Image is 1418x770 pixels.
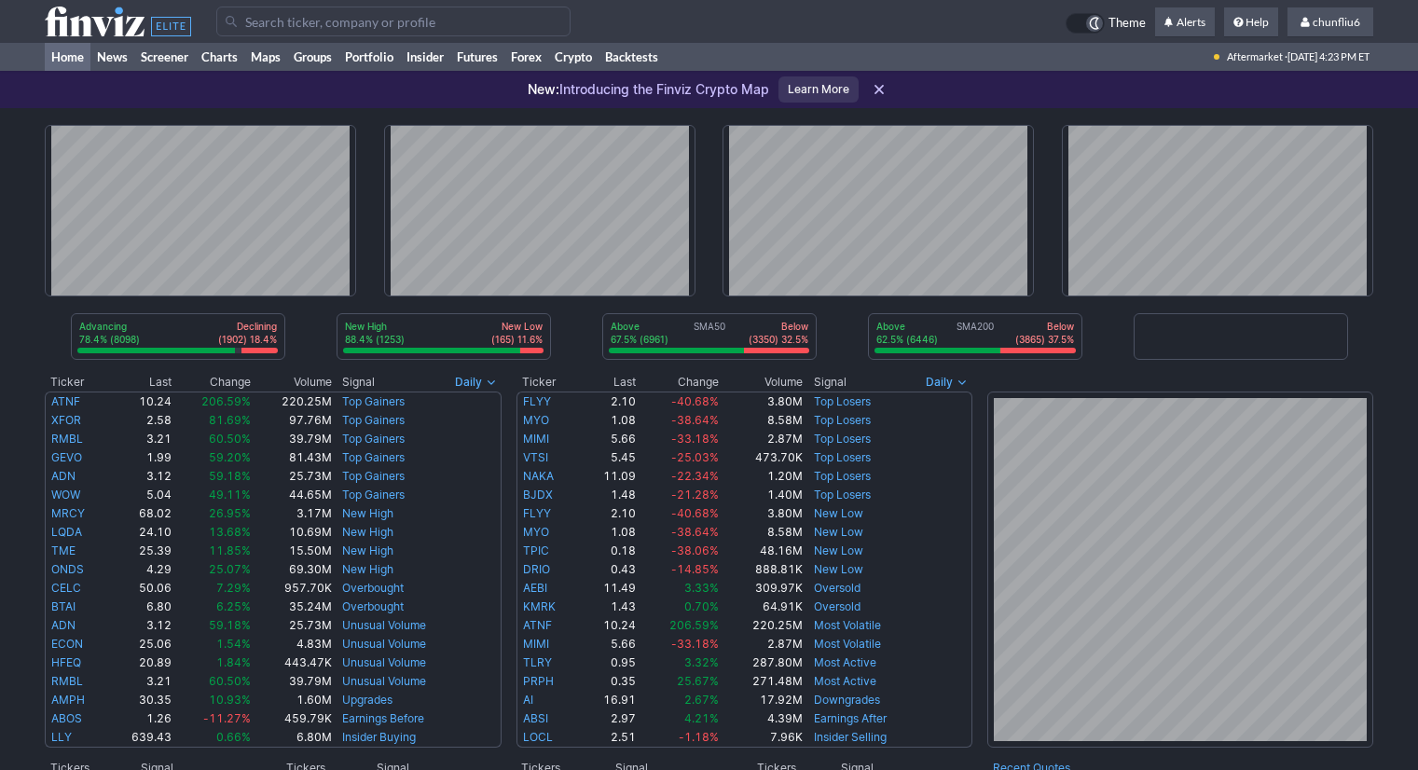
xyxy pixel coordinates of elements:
[523,618,552,632] a: ATNF
[209,413,251,427] span: 81.69%
[342,618,426,632] a: Unusual Volume
[195,43,244,71] a: Charts
[108,616,173,635] td: 3.12
[51,525,82,539] a: LQDA
[581,598,637,616] td: 1.43
[252,504,332,523] td: 3.17M
[720,579,804,598] td: 309.97K
[209,562,251,576] span: 25.07%
[108,653,173,672] td: 20.89
[1287,43,1370,71] span: [DATE] 4:23 PM ET
[450,373,502,392] button: Signals interval
[720,542,804,560] td: 48.16M
[252,598,332,616] td: 35.24M
[216,730,251,744] span: 0.66%
[814,506,863,520] a: New Low
[581,560,637,579] td: 0.43
[342,711,424,725] a: Earnings Before
[814,375,847,390] span: Signal
[814,618,881,632] a: Most Volatile
[455,373,482,392] span: Daily
[51,655,81,669] a: HFEQ
[342,413,405,427] a: Top Gainers
[581,448,637,467] td: 5.45
[581,672,637,691] td: 0.35
[51,711,82,725] a: ABOS
[108,504,173,523] td: 68.02
[252,709,332,728] td: 459.79K
[814,581,860,595] a: Oversold
[720,616,804,635] td: 220.25M
[108,560,173,579] td: 4.29
[216,7,571,36] input: Search
[523,525,549,539] a: MYO
[671,469,719,483] span: -22.34%
[720,467,804,486] td: 1.20M
[342,581,404,595] a: Overbought
[252,430,332,448] td: 39.79M
[720,392,804,411] td: 3.80M
[172,373,252,392] th: Change
[209,543,251,557] span: 11.85%
[1015,320,1074,333] p: Below
[720,448,804,467] td: 473.70K
[611,333,668,346] p: 67.5% (6961)
[581,523,637,542] td: 1.08
[679,730,719,744] span: -1.18%
[637,373,720,392] th: Change
[108,672,173,691] td: 3.21
[814,394,871,408] a: Top Losers
[108,635,173,653] td: 25.06
[523,413,549,427] a: MYO
[677,674,719,688] span: 25.67%
[523,581,547,595] a: AEBI
[523,450,548,464] a: VTSI
[79,333,140,346] p: 78.4% (8098)
[252,635,332,653] td: 4.83M
[523,394,551,408] a: FLYY
[523,599,556,613] a: KMRK
[1287,7,1373,37] a: chunfliu6
[209,674,251,688] span: 60.50%
[581,542,637,560] td: 0.18
[51,618,76,632] a: ADN
[523,488,553,502] a: BJDX
[79,320,140,333] p: Advancing
[209,488,251,502] span: 49.11%
[581,467,637,486] td: 11.09
[814,674,876,688] a: Most Active
[720,523,804,542] td: 8.58M
[720,373,804,392] th: Volume
[671,506,719,520] span: -40.68%
[684,711,719,725] span: 4.21%
[108,486,173,504] td: 5.04
[684,655,719,669] span: 3.32%
[252,523,332,542] td: 10.69M
[523,655,552,669] a: TLRY
[108,579,173,598] td: 50.06
[252,653,332,672] td: 443.47K
[921,373,972,392] button: Signals interval
[450,43,504,71] a: Futures
[1108,13,1146,34] span: Theme
[342,525,393,539] a: New High
[581,653,637,672] td: 0.95
[581,373,637,392] th: Last
[244,43,287,71] a: Maps
[504,43,548,71] a: Forex
[671,562,719,576] span: -14.85%
[516,373,581,392] th: Ticker
[671,394,719,408] span: -40.68%
[218,333,277,346] p: (1902) 18.4%
[51,562,84,576] a: ONDS
[491,320,543,333] p: New Low
[209,469,251,483] span: 59.18%
[51,432,83,446] a: RMBL
[581,616,637,635] td: 10.24
[523,543,549,557] a: TPIC
[814,655,876,669] a: Most Active
[720,635,804,653] td: 2.87M
[523,711,548,725] a: ABSI
[523,506,551,520] a: FLYY
[671,413,719,427] span: -38.64%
